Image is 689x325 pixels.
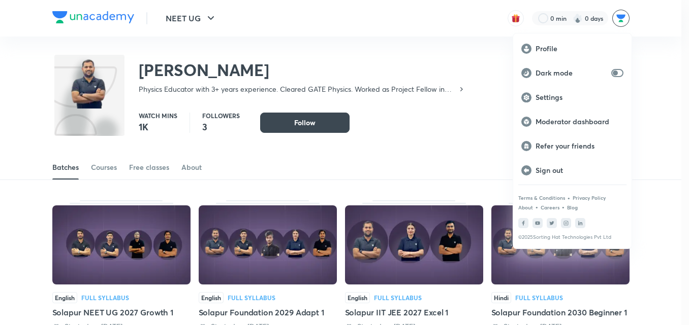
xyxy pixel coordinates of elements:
a: Profile [513,37,632,61]
a: Refer your friends [513,134,632,158]
a: Settings [513,85,632,110]
a: Careers [541,204,559,210]
p: Refer your friends [536,141,623,151]
p: Dark mode [536,68,607,78]
a: Moderator dashboard [513,110,632,134]
a: About [518,204,533,210]
p: © 2025 Sorting Hat Technologies Pvt Ltd [518,234,627,240]
a: Terms & Conditions [518,195,565,201]
a: Blog [567,204,578,210]
p: Settings [536,93,623,102]
p: Moderator dashboard [536,117,623,126]
div: • [561,202,565,211]
p: Profile [536,44,623,53]
div: • [535,202,539,211]
p: Sign out [536,166,623,175]
div: • [567,193,571,202]
a: Privacy Policy [573,195,606,201]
